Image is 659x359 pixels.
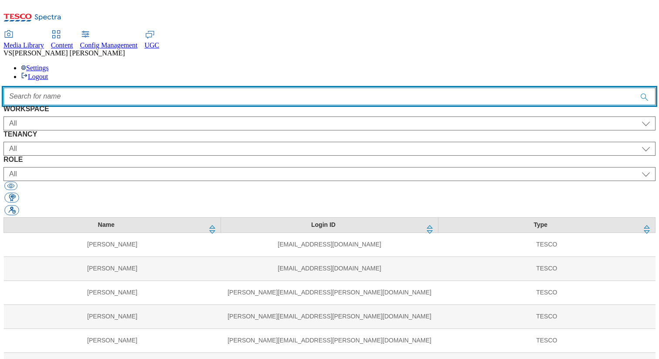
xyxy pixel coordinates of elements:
[145,41,160,49] span: UGC
[3,49,12,57] span: VS
[3,156,656,164] label: ROLE
[80,31,138,49] a: Config Management
[145,31,160,49] a: UGC
[12,49,125,57] span: [PERSON_NAME] [PERSON_NAME]
[444,221,638,229] div: Type
[3,130,656,138] label: TENANCY
[51,41,73,49] span: Content
[226,221,420,229] div: Login ID
[438,328,655,352] td: TESCO
[221,328,438,352] td: [PERSON_NAME][EMAIL_ADDRESS][PERSON_NAME][DOMAIN_NAME]
[4,328,221,352] td: [PERSON_NAME]
[21,73,48,80] a: Logout
[3,105,656,113] label: WORKSPACE
[21,64,49,72] a: Settings
[438,304,655,328] td: TESCO
[4,232,221,256] td: [PERSON_NAME]
[3,41,44,49] span: Media Library
[4,304,221,328] td: [PERSON_NAME]
[3,31,44,49] a: Media Library
[438,256,655,280] td: TESCO
[221,280,438,304] td: [PERSON_NAME][EMAIL_ADDRESS][PERSON_NAME][DOMAIN_NAME]
[4,256,221,280] td: [PERSON_NAME]
[438,232,655,256] td: TESCO
[80,41,138,49] span: Config Management
[3,88,656,105] input: Accessible label text
[221,232,438,256] td: [EMAIL_ADDRESS][DOMAIN_NAME]
[221,256,438,280] td: [EMAIL_ADDRESS][DOMAIN_NAME]
[51,31,73,49] a: Content
[9,221,203,229] div: Name
[438,280,655,304] td: TESCO
[221,304,438,328] td: [PERSON_NAME][EMAIL_ADDRESS][PERSON_NAME][DOMAIN_NAME]
[4,280,221,304] td: [PERSON_NAME]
